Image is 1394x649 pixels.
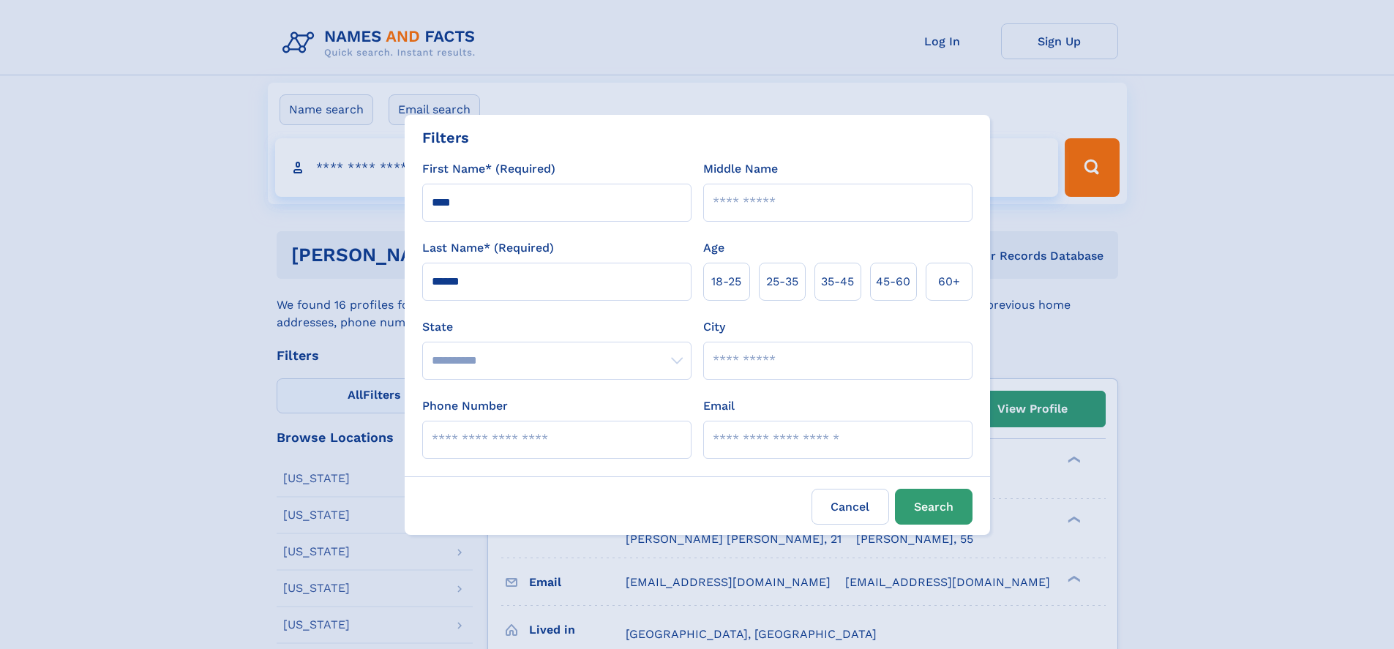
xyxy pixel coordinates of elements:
label: Last Name* (Required) [422,239,554,257]
label: Phone Number [422,397,508,415]
label: Age [703,239,724,257]
span: 18‑25 [711,273,741,290]
span: 25‑35 [766,273,798,290]
label: State [422,318,692,336]
span: 35‑45 [821,273,854,290]
label: Cancel [812,489,889,525]
div: Filters [422,127,469,149]
span: 45‑60 [876,273,910,290]
label: City [703,318,725,336]
button: Search [895,489,973,525]
label: First Name* (Required) [422,160,555,178]
span: 60+ [938,273,960,290]
label: Email [703,397,735,415]
label: Middle Name [703,160,778,178]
